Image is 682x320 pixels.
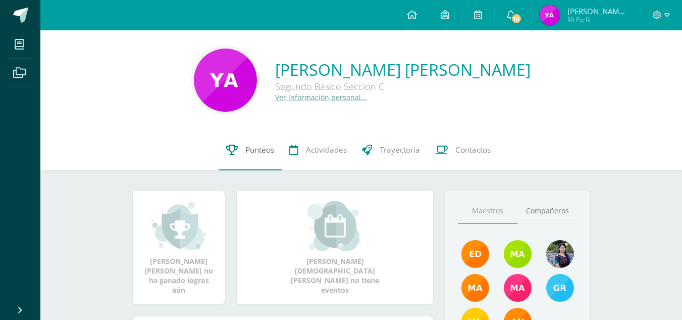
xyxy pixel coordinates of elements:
[540,5,560,25] img: 7575a8a1c79c319b1cee695d012c06bb.png
[219,130,282,170] a: Punteos
[282,130,354,170] a: Actividades
[546,274,574,302] img: b7ce7144501556953be3fc0a459761b8.png
[245,145,274,155] span: Punteos
[285,201,386,295] div: [PERSON_NAME][DEMOGRAPHIC_DATA][PERSON_NAME] no tiene eventos
[194,49,257,112] img: 55a133818775db1957c6a1ea21941d02.png
[511,13,522,24] span: 111
[461,240,489,268] img: f40e456500941b1b33f0807dd74ea5cf.png
[275,59,531,80] a: [PERSON_NAME] [PERSON_NAME]
[461,274,489,302] img: 560278503d4ca08c21e9c7cd40ba0529.png
[546,240,574,268] img: 9b17679b4520195df407efdfd7b84603.png
[306,145,347,155] span: Actividades
[458,198,517,224] a: Maestros
[428,130,498,170] a: Contactos
[151,201,206,251] img: achievement_small.png
[275,80,531,93] div: Segundo Básico Sección C
[380,145,420,155] span: Trayectoria
[275,93,367,102] a: Ver información personal...
[455,145,491,155] span: Contactos
[143,201,215,295] div: [PERSON_NAME] [PERSON_NAME] no ha ganado logros aún
[504,274,532,302] img: 7766054b1332a6085c7723d22614d631.png
[517,198,577,224] a: Compañeros
[354,130,428,170] a: Trayectoria
[504,240,532,268] img: 22c2db1d82643ebbb612248ac4ca281d.png
[307,201,362,251] img: event_small.png
[567,15,628,24] span: Mi Perfil
[567,6,628,16] span: [PERSON_NAME] [PERSON_NAME]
